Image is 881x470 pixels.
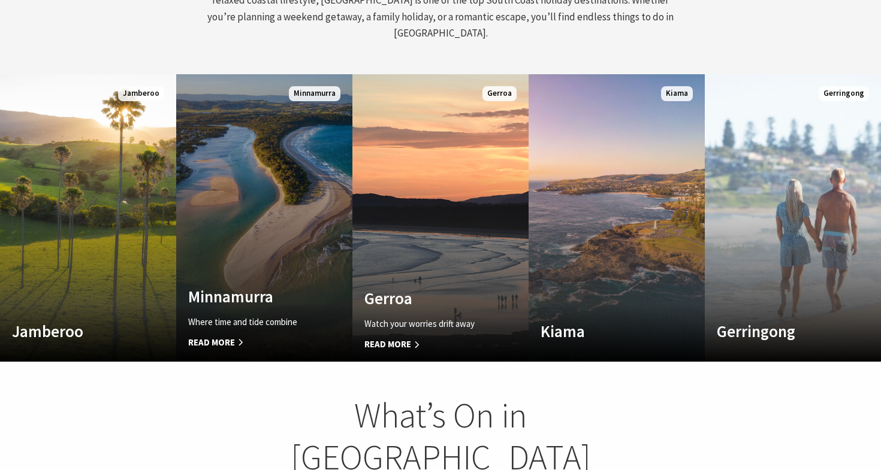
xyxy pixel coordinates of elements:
p: Where time and tide combine [188,315,314,329]
p: Watch your worries drift away [364,317,490,331]
span: Gerringong [819,86,869,101]
h4: Jamberoo [12,322,138,341]
span: Kiama [661,86,693,101]
h4: Gerroa [364,289,490,308]
span: Gerroa [482,86,517,101]
a: Custom Image Used Gerroa Watch your worries drift away Read More Gerroa [352,74,529,362]
a: Custom Image Used Gerringong Gerringong [705,74,881,362]
h4: Gerringong [717,322,843,341]
h4: Kiama [541,322,666,341]
span: Read More [364,337,490,351]
span: Read More [188,335,314,350]
a: Custom Image Used Minnamurra Where time and tide combine Read More Minnamurra [176,74,352,362]
span: Jamberoo [118,86,164,101]
h4: Minnamurra [188,287,314,306]
a: Custom Image Used Kiama Kiama [529,74,705,362]
span: Minnamurra [289,86,340,101]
